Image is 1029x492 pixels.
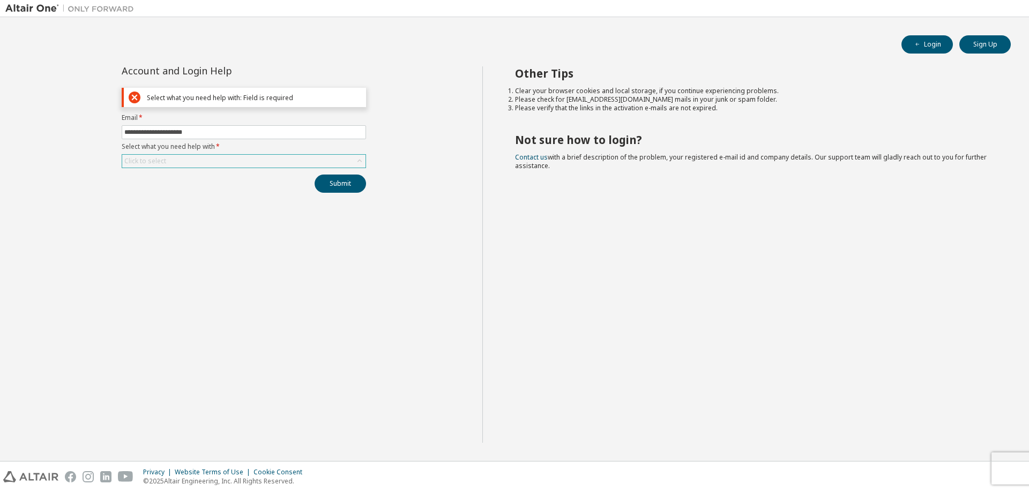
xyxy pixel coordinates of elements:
[122,66,317,75] div: Account and Login Help
[5,3,139,14] img: Altair One
[515,133,992,147] h2: Not sure how to login?
[147,94,361,102] div: Select what you need help with: Field is required
[143,468,175,476] div: Privacy
[124,157,166,165] div: Click to select
[3,471,58,482] img: altair_logo.svg
[122,142,366,151] label: Select what you need help with
[515,87,992,95] li: Clear your browser cookies and local storage, if you continue experiencing problems.
[515,153,548,162] a: Contact us
[83,471,94,482] img: instagram.svg
[118,471,133,482] img: youtube.svg
[515,66,992,80] h2: Other Tips
[143,476,309,486] p: © 2025 Altair Engineering, Inc. All Rights Reserved.
[901,35,953,54] button: Login
[122,155,366,168] div: Click to select
[122,113,366,122] label: Email
[315,175,366,193] button: Submit
[253,468,309,476] div: Cookie Consent
[959,35,1011,54] button: Sign Up
[515,95,992,104] li: Please check for [EMAIL_ADDRESS][DOMAIN_NAME] mails in your junk or spam folder.
[515,104,992,112] li: Please verify that the links in the activation e-mails are not expired.
[100,471,111,482] img: linkedin.svg
[65,471,76,482] img: facebook.svg
[515,153,987,170] span: with a brief description of the problem, your registered e-mail id and company details. Our suppo...
[175,468,253,476] div: Website Terms of Use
